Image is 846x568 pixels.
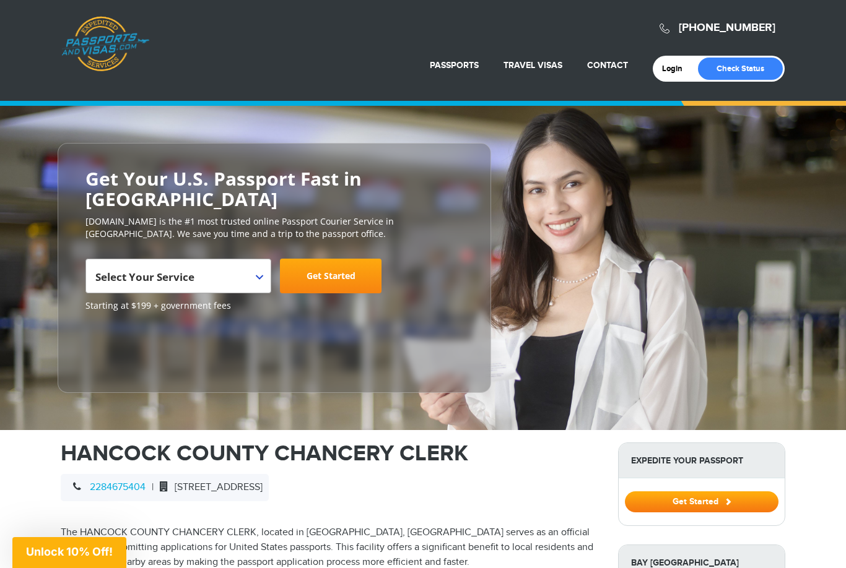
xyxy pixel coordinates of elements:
[61,474,269,501] div: |
[61,16,149,72] a: Passports & [DOMAIN_NAME]
[625,491,778,512] button: Get Started
[95,264,258,298] span: Select Your Service
[12,537,126,568] div: Unlock 10% Off!
[280,259,382,293] a: Get Started
[90,481,146,493] a: 2284675404
[85,168,463,209] h2: Get Your U.S. Passport Fast in [GEOGRAPHIC_DATA]
[679,21,775,35] a: [PHONE_NUMBER]
[154,481,263,493] span: [STREET_ADDRESS]
[26,545,113,558] span: Unlock 10% Off!
[85,259,271,293] span: Select Your Service
[61,442,600,465] h1: HANCOCK COUNTY CHANCERY CLERK
[619,443,785,478] strong: Expedite Your Passport
[662,64,691,74] a: Login
[85,215,463,240] p: [DOMAIN_NAME] is the #1 most trusted online Passport Courier Service in [GEOGRAPHIC_DATA]. We sav...
[85,299,463,312] span: Starting at $199 + government fees
[95,270,194,284] span: Select Your Service
[698,58,783,80] a: Check Status
[504,60,562,71] a: Travel Visas
[587,60,628,71] a: Contact
[430,60,479,71] a: Passports
[85,318,178,380] iframe: Customer reviews powered by Trustpilot
[625,496,778,506] a: Get Started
